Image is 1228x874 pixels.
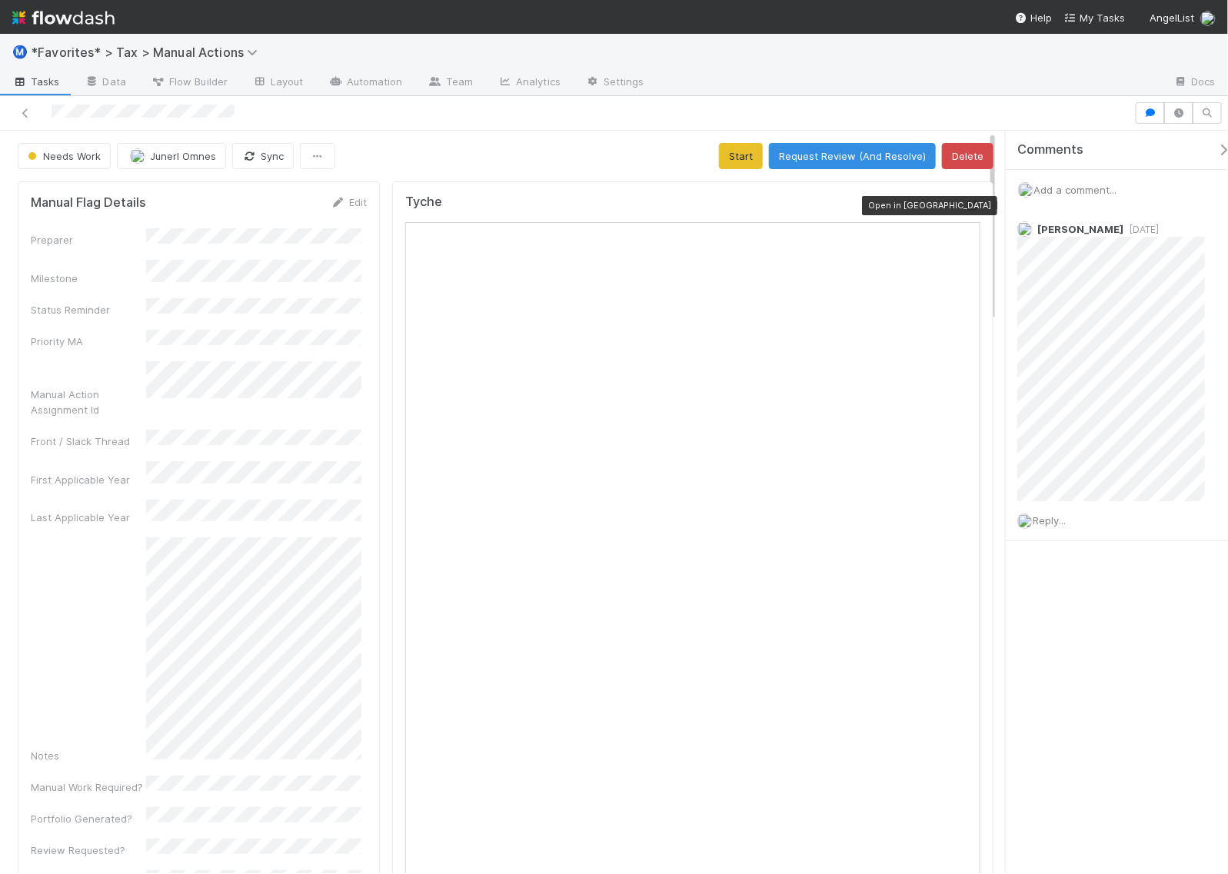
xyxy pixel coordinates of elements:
[316,71,415,95] a: Automation
[769,143,936,169] button: Request Review (And Resolve)
[1161,71,1228,95] a: Docs
[1064,10,1125,25] a: My Tasks
[1033,184,1117,196] span: Add a comment...
[31,45,265,60] span: *Favorites* > Tax > Manual Actions
[31,387,146,417] div: Manual Action Assignment Id
[151,74,228,89] span: Flow Builder
[31,195,146,211] h5: Manual Flag Details
[31,271,146,286] div: Milestone
[138,71,240,95] a: Flow Builder
[1123,224,1159,235] span: [DATE]
[31,748,146,763] div: Notes
[31,334,146,349] div: Priority MA
[31,434,146,449] div: Front / Slack Thread
[942,143,993,169] button: Delete
[331,196,367,208] a: Edit
[1017,513,1033,529] img: avatar_711f55b7-5a46-40da-996f-bc93b6b86381.png
[31,510,146,525] div: Last Applicable Year
[240,71,316,95] a: Layout
[31,472,146,487] div: First Applicable Year
[12,45,28,58] span: Ⓜ️
[1018,182,1033,198] img: avatar_711f55b7-5a46-40da-996f-bc93b6b86381.png
[573,71,657,95] a: Settings
[485,71,573,95] a: Analytics
[150,150,216,162] span: Junerl Omnes
[405,194,442,210] h5: Tyche
[1200,11,1216,26] img: avatar_711f55b7-5a46-40da-996f-bc93b6b86381.png
[1150,12,1194,24] span: AngelList
[1033,514,1066,527] span: Reply...
[415,71,485,95] a: Team
[1017,142,1083,158] span: Comments
[1037,223,1123,235] span: [PERSON_NAME]
[12,74,60,89] span: Tasks
[130,148,145,164] img: avatar_de77a991-7322-4664-a63d-98ba485ee9e0.png
[31,842,146,858] div: Review Requested?
[1017,221,1033,237] img: avatar_711f55b7-5a46-40da-996f-bc93b6b86381.png
[31,232,146,248] div: Preparer
[232,143,294,169] button: Sync
[719,143,763,169] button: Start
[117,143,226,169] button: Junerl Omnes
[1015,10,1052,25] div: Help
[31,779,146,795] div: Manual Work Required?
[31,811,146,826] div: Portfolio Generated?
[31,302,146,317] div: Status Reminder
[12,5,115,31] img: logo-inverted-e16ddd16eac7371096b0.svg
[1064,12,1125,24] span: My Tasks
[72,71,138,95] a: Data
